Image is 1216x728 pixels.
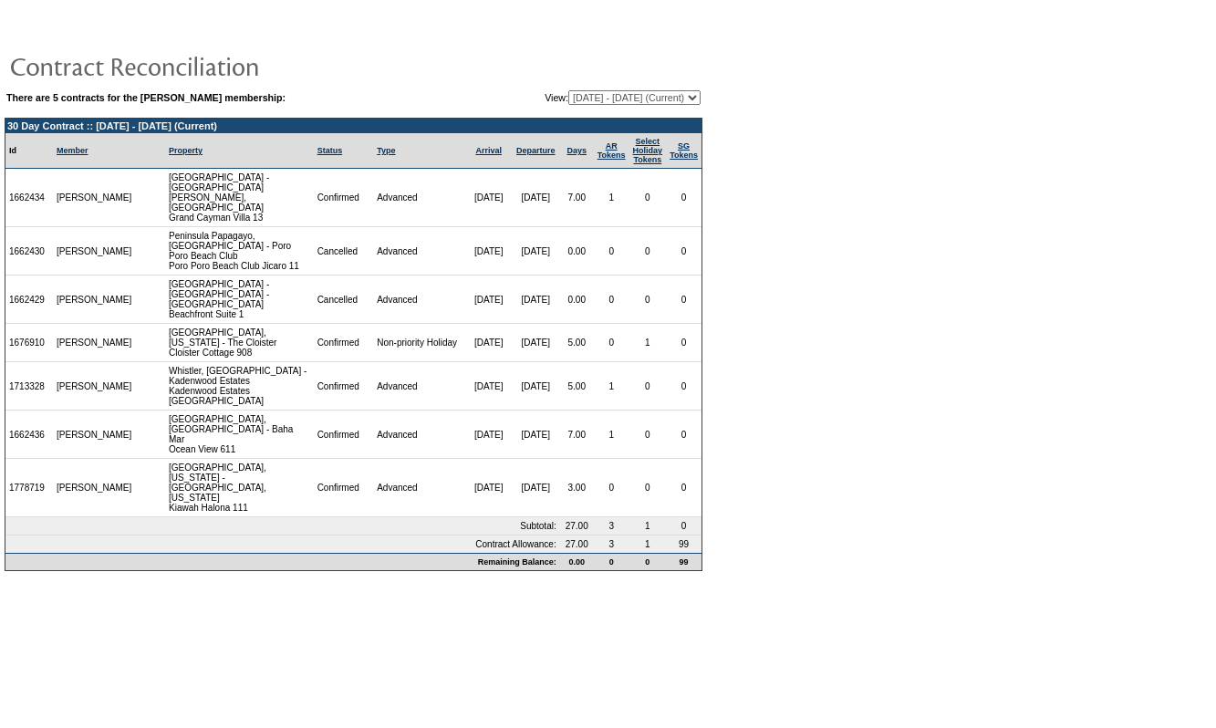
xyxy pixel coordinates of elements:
td: 1662429 [5,276,53,324]
td: 1 [594,362,629,411]
a: Member [57,146,88,155]
td: Confirmed [314,362,374,411]
td: 5.00 [560,362,594,411]
td: 0.00 [560,553,594,570]
td: 3 [594,536,629,553]
a: Property [169,146,203,155]
a: SGTokens [670,141,698,160]
td: [PERSON_NAME] [53,459,136,517]
td: 0 [594,324,629,362]
td: 1662434 [5,169,53,227]
td: [PERSON_NAME] [53,276,136,324]
td: Confirmed [314,411,374,459]
td: 0 [629,459,667,517]
td: Confirmed [314,459,374,517]
td: [GEOGRAPHIC_DATA], [GEOGRAPHIC_DATA] - Baha Mar Ocean View 611 [165,411,314,459]
td: 0 [629,276,667,324]
td: 1 [594,169,629,227]
td: 1 [629,536,667,553]
td: [PERSON_NAME] [53,324,136,362]
td: Advanced [373,459,465,517]
td: [PERSON_NAME] [53,362,136,411]
td: Advanced [373,169,465,227]
img: pgTtlContractReconciliation.gif [9,47,374,84]
td: 1778719 [5,459,53,517]
td: Confirmed [314,324,374,362]
a: Days [566,146,587,155]
td: Advanced [373,362,465,411]
td: 7.00 [560,169,594,227]
td: [DATE] [465,324,511,362]
td: 0 [594,227,629,276]
td: [PERSON_NAME] [53,169,136,227]
td: Remaining Balance: [5,553,560,570]
td: 1 [629,324,667,362]
td: [DATE] [512,362,560,411]
td: 0 [629,169,667,227]
td: 0 [666,227,702,276]
td: [DATE] [512,227,560,276]
td: 0 [594,553,629,570]
td: 0 [666,276,702,324]
td: 99 [666,553,702,570]
td: Contract Allowance: [5,536,560,553]
td: [GEOGRAPHIC_DATA] - [GEOGRAPHIC_DATA][PERSON_NAME], [GEOGRAPHIC_DATA] Grand Cayman Villa 13 [165,169,314,227]
td: Cancelled [314,227,374,276]
td: 3 [594,517,629,536]
td: Cancelled [314,276,374,324]
td: [GEOGRAPHIC_DATA] - [GEOGRAPHIC_DATA] - [GEOGRAPHIC_DATA] Beachfront Suite 1 [165,276,314,324]
td: [PERSON_NAME] [53,411,136,459]
a: ARTokens [598,141,626,160]
td: 0 [594,276,629,324]
td: 7.00 [560,411,594,459]
td: 30 Day Contract :: [DATE] - [DATE] (Current) [5,119,702,133]
td: [PERSON_NAME] [53,227,136,276]
td: Non-priority Holiday [373,324,465,362]
td: Confirmed [314,169,374,227]
td: [DATE] [465,276,511,324]
a: Type [377,146,395,155]
td: Peninsula Papagayo, [GEOGRAPHIC_DATA] - Poro Poro Beach Club Poro Poro Beach Club Jicaro 11 [165,227,314,276]
td: 1676910 [5,324,53,362]
td: 1 [629,517,667,536]
td: [DATE] [465,411,511,459]
td: [DATE] [465,459,511,517]
td: [DATE] [465,169,511,227]
td: 0 [666,411,702,459]
td: 0 [666,459,702,517]
td: 1662430 [5,227,53,276]
td: 1 [594,411,629,459]
td: 0 [666,169,702,227]
a: Select HolidayTokens [633,137,663,164]
a: Status [317,146,343,155]
td: Advanced [373,411,465,459]
td: Id [5,133,53,169]
a: Departure [516,146,556,155]
td: 0 [666,517,702,536]
td: Advanced [373,227,465,276]
td: [DATE] [512,276,560,324]
td: 99 [666,536,702,553]
td: 0.00 [560,227,594,276]
td: Whistler, [GEOGRAPHIC_DATA] - Kadenwood Estates Kadenwood Estates [GEOGRAPHIC_DATA] [165,362,314,411]
td: Advanced [373,276,465,324]
td: [DATE] [512,411,560,459]
td: [DATE] [512,459,560,517]
td: View: [452,90,701,105]
b: There are 5 contracts for the [PERSON_NAME] membership: [6,92,286,103]
td: [GEOGRAPHIC_DATA], [US_STATE] - The Cloister Cloister Cottage 908 [165,324,314,362]
td: 0 [629,411,667,459]
td: 0.00 [560,276,594,324]
td: [DATE] [512,324,560,362]
td: 5.00 [560,324,594,362]
td: 3.00 [560,459,594,517]
td: [DATE] [465,227,511,276]
td: 0 [594,459,629,517]
td: 0 [666,324,702,362]
td: 0 [629,362,667,411]
td: [DATE] [512,169,560,227]
td: [GEOGRAPHIC_DATA], [US_STATE] - [GEOGRAPHIC_DATA], [US_STATE] Kiawah Halona 111 [165,459,314,517]
td: 1662436 [5,411,53,459]
td: 27.00 [560,517,594,536]
td: 0 [629,553,667,570]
